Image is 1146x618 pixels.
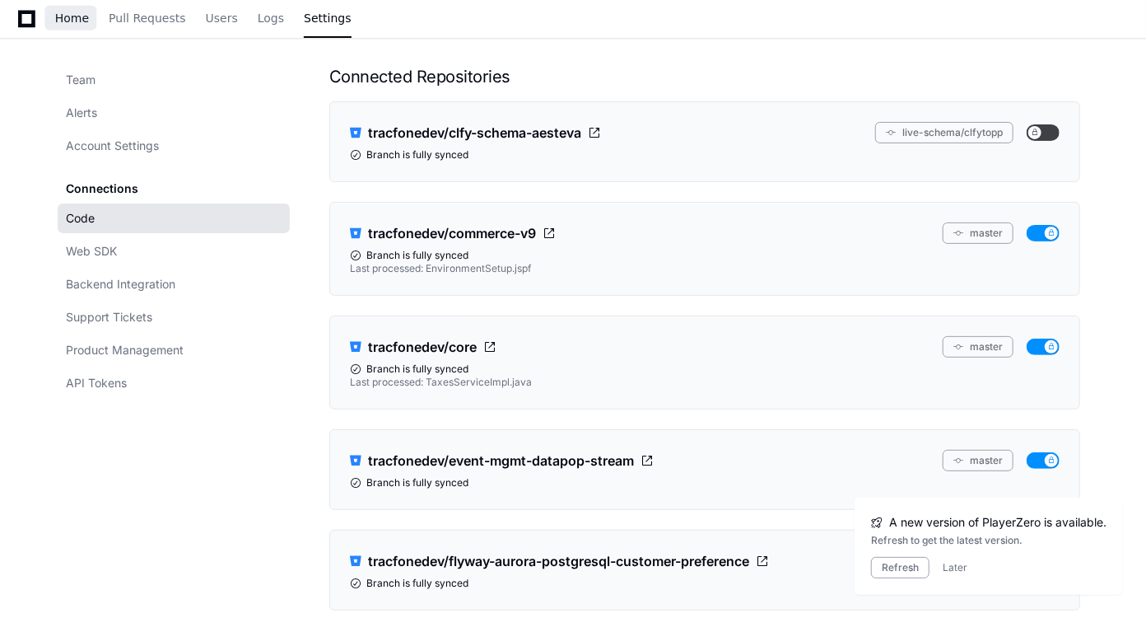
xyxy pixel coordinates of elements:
[66,105,97,121] span: Alerts
[58,65,290,95] a: Team
[368,451,634,471] span: tracfonedev/event-mgmt-datapop-stream
[66,309,152,325] span: Support Tickets
[66,138,159,154] span: Account Settings
[368,337,477,357] span: tracfonedev/core
[350,476,1060,489] div: Branch is fully synced
[66,276,175,293] span: Backend Integration
[66,210,95,227] span: Code
[66,375,127,391] span: API Tokens
[350,550,769,572] a: tracfonedev/flyway-aurora-postgresql-customer-preference
[258,13,284,23] span: Logs
[58,335,290,365] a: Product Management
[350,262,1060,275] div: Last processed: EnvironmentSetup.jspf
[350,249,1060,262] div: Branch is fully synced
[58,302,290,332] a: Support Tickets
[58,269,290,299] a: Backend Integration
[58,236,290,266] a: Web SDK
[350,148,1060,162] div: Branch is fully synced
[943,222,1013,244] button: master
[875,122,1013,143] button: live-schema/clfytopp
[66,72,95,88] span: Team
[943,561,967,574] button: Later
[58,98,290,128] a: Alerts
[329,65,1080,88] h1: Connected Repositories
[368,551,749,571] span: tracfonedev/flyway-aurora-postgresql-customer-preference
[350,122,601,143] a: tracfonedev/clfy-schema-aesteva
[350,336,496,358] a: tracfonedev/core
[58,368,290,398] a: API Tokens
[943,336,1013,358] button: master
[66,342,184,358] span: Product Management
[368,123,581,143] span: tracfonedev/clfy-schema-aesteva
[350,222,556,244] a: tracfonedev/commerce-v9
[58,131,290,161] a: Account Settings
[58,204,290,233] a: Code
[55,13,89,23] span: Home
[871,534,1106,547] div: Refresh to get the latest version.
[109,13,185,23] span: Pull Requests
[943,450,1013,471] button: master
[350,577,1060,590] div: Branch is fully synced
[368,223,536,243] span: tracfonedev/commerce-v9
[206,13,238,23] span: Users
[871,557,929,578] button: Refresh
[350,363,1060,376] div: Branch is fully synced
[350,450,654,471] a: tracfonedev/event-mgmt-datapop-stream
[66,243,117,260] span: Web SDK
[350,376,1060,389] div: Last processed: TaxesServiceImpl.java
[889,514,1106,531] span: A new version of PlayerZero is available.
[304,13,351,23] span: Settings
